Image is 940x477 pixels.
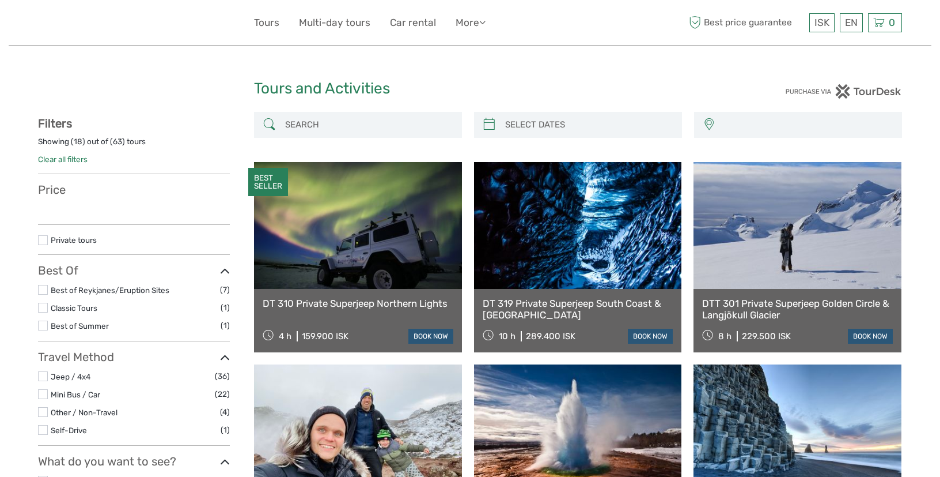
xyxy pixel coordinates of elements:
a: Tours [254,14,279,31]
span: Best price guarantee [686,13,806,32]
span: (1) [221,423,230,437]
span: (22) [215,388,230,401]
a: Car rental [390,14,436,31]
span: (1) [221,301,230,314]
img: 632-1a1f61c2-ab70-46c5-a88f-57c82c74ba0d_logo_small.jpg [38,9,97,37]
a: Best of Summer [51,321,109,330]
span: 4 h [279,331,291,341]
a: Best of Reykjanes/Eruption Sites [51,286,169,295]
a: Other / Non-Travel [51,408,117,417]
a: Classic Tours [51,303,97,313]
div: 159.900 ISK [302,331,348,341]
div: BEST SELLER [248,168,288,197]
img: PurchaseViaTourDesk.png [785,84,902,99]
input: SELECT DATES [501,115,676,135]
strong: Filters [38,117,72,130]
span: 10 h [499,331,516,341]
a: More [456,14,486,31]
label: 63 [113,136,122,147]
span: (4) [220,405,230,419]
a: book now [848,329,893,344]
span: (36) [215,370,230,383]
h1: Tours and Activities [254,80,686,98]
a: book now [408,329,453,344]
h3: Best Of [38,264,230,277]
span: 8 h [718,331,731,341]
label: 18 [74,136,82,147]
a: book now [628,329,673,344]
a: DTT 301 Private Superjeep Golden Circle & Langjökull Glacier [702,298,893,321]
a: Jeep / 4x4 [51,372,90,381]
a: DT 310 Private Superjeep Northern Lights [263,298,453,309]
a: Clear all filters [38,155,88,164]
a: Multi-day tours [299,14,370,31]
div: 229.500 ISK [742,331,791,341]
input: SEARCH [281,115,456,135]
div: EN [840,13,863,32]
span: (7) [220,283,230,296]
a: Self-Drive [51,426,87,435]
span: ISK [814,17,829,28]
h3: What do you want to see? [38,455,230,468]
a: DT 319 Private Superjeep South Coast & [GEOGRAPHIC_DATA] [483,298,673,321]
span: 0 [887,17,897,28]
h3: Travel Method [38,350,230,364]
div: 289.400 ISK [526,331,575,341]
a: Private tours [51,235,97,245]
div: Showing ( ) out of ( ) tours [38,136,230,154]
a: Mini Bus / Car [51,390,100,399]
h3: Price [38,183,230,197]
span: (1) [221,319,230,332]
